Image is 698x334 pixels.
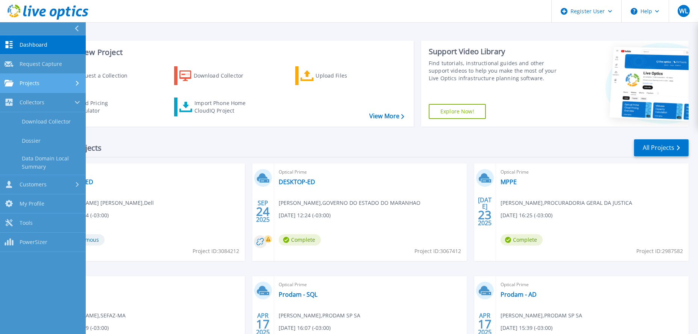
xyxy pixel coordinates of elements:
[256,198,270,225] div: SEP 2025
[20,80,39,87] span: Projects
[74,99,134,114] div: Cloud Pricing Calculator
[75,68,135,83] div: Request a Collection
[501,291,537,298] a: Prodam - AD
[279,234,321,246] span: Complete
[53,48,404,56] h3: Start a New Project
[20,41,47,48] span: Dashboard
[194,68,254,83] div: Download Collector
[194,99,253,114] div: Import Phone Home CloudIQ Project
[57,281,240,289] span: Optical Prime
[369,113,404,120] a: View More
[279,281,462,289] span: Optical Prime
[57,199,154,207] span: [PERSON_NAME] [PERSON_NAME] , Dell
[20,181,47,188] span: Customers
[429,59,565,82] div: Find tutorials, instructional guides and other support videos to help you make the most of your L...
[295,66,379,85] a: Upload Files
[279,311,360,320] span: [PERSON_NAME] , PRODAM SP SA
[256,208,270,215] span: 24
[478,321,492,327] span: 17
[20,61,62,67] span: Request Capture
[429,104,486,119] a: Explore Now!
[53,98,137,116] a: Cloud Pricing Calculator
[501,199,632,207] span: [PERSON_NAME] , PROCURADORIA GERAL DA JUSTICA
[279,199,420,207] span: [PERSON_NAME] , GOVERNO DO ESTADO DO MARANHAO
[57,168,240,176] span: Optical Prime
[20,220,33,226] span: Tools
[501,234,543,246] span: Complete
[679,8,688,14] span: WL
[279,324,331,332] span: [DATE] 16:07 (-03:00)
[53,66,137,85] a: Request a Collection
[429,47,565,56] div: Support Video Library
[256,321,270,327] span: 17
[501,324,552,332] span: [DATE] 15:39 (-03:00)
[636,247,683,255] span: Project ID: 2987582
[478,212,492,218] span: 23
[634,139,689,156] a: All Projects
[414,247,461,255] span: Project ID: 3067412
[20,99,44,106] span: Collectors
[279,178,315,186] a: DESKTOP-ED
[279,291,317,298] a: Prodam - SQL
[193,247,239,255] span: Project ID: 3084212
[20,200,44,207] span: My Profile
[501,211,552,220] span: [DATE] 16:25 (-03:00)
[501,168,684,176] span: Optical Prime
[501,178,517,186] a: MPPE
[279,168,462,176] span: Optical Prime
[501,281,684,289] span: Optical Prime
[316,68,376,83] div: Upload Files
[20,239,47,246] span: PowerSizer
[478,198,492,225] div: [DATE] 2025
[501,311,582,320] span: [PERSON_NAME] , PRODAM SP SA
[174,66,258,85] a: Download Collector
[57,311,126,320] span: [PERSON_NAME] , SEFAZ-MA
[279,211,331,220] span: [DATE] 12:24 (-03:00)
